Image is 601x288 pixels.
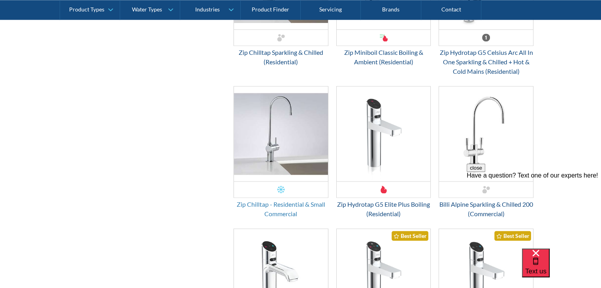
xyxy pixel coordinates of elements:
[336,200,431,219] div: Zip Hydrotap G5 Elite Plus Boiling (Residential)
[69,6,104,13] div: Product Types
[439,48,533,76] div: Zip Hydrotap G5 Celsius Arc All In One Sparkling & Chilled + Hot & Cold Mains (Residential)
[234,86,328,219] a: Zip Chilltap - Residential & Small CommercialZip Chilltap - Residential & Small Commercial
[234,200,328,219] div: Zip Chilltap - Residential & Small Commercial
[392,231,428,241] div: Best Seller
[336,48,431,67] div: Zip Miniboil Classic Boiling & Ambient (Residential)
[439,86,533,181] img: Billi Alpine Sparkling & Chilled 200 (Commercial)
[336,86,431,219] a: Zip Hydrotap G5 Elite Plus Boiling (Residential)Zip Hydrotap G5 Elite Plus Boiling (Residential)
[467,164,601,258] iframe: podium webchat widget prompt
[234,86,328,181] img: Zip Chilltap - Residential & Small Commercial
[337,86,431,181] img: Zip Hydrotap G5 Elite Plus Boiling (Residential)
[234,48,328,67] div: Zip Chilltap Sparkling & Chilled (Residential)
[439,200,533,219] div: Billi Alpine Sparkling & Chilled 200 (Commercial)
[195,6,219,13] div: Industries
[439,86,533,219] a: Billi Alpine Sparkling & Chilled 200 (Commercial)Billi Alpine Sparkling & Chilled 200 (Commercial)
[132,6,162,13] div: Water Types
[522,249,601,288] iframe: podium webchat widget bubble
